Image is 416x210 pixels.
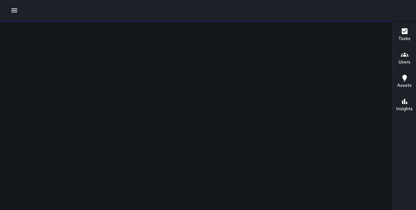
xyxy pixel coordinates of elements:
[398,35,410,42] h6: Tasks
[398,59,410,66] h6: Users
[397,82,412,89] h6: Assets
[393,70,416,94] button: Assets
[393,94,416,117] button: Insights
[396,105,413,112] h6: Insights
[393,23,416,47] button: Tasks
[393,47,416,70] button: Users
